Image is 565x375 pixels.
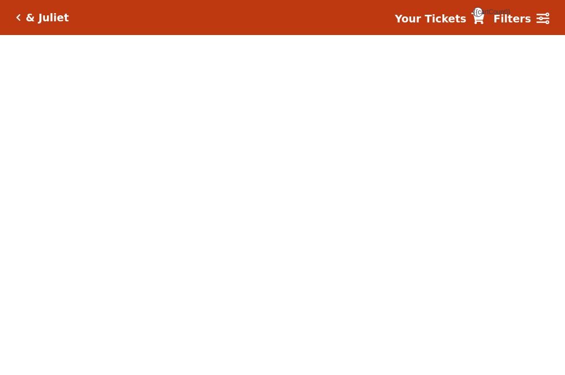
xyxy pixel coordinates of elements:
[395,11,485,27] a: Your Tickets {{cartCount}}
[493,11,549,27] a: Filters
[26,11,69,24] h5: & Juliet
[395,13,466,25] strong: Your Tickets
[473,7,483,17] span: {{cartCount}}
[493,13,531,25] strong: Filters
[16,14,21,21] a: Click here to go back to filters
